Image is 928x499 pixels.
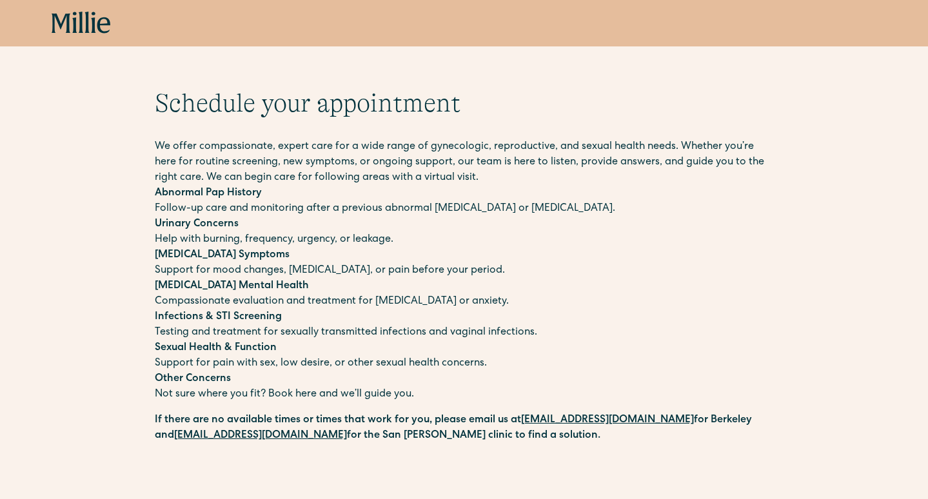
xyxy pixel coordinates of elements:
p: We offer compassionate, expert care for a wide range of gynecologic, reproductive, and sexual hea... [155,139,774,186]
a: [EMAIL_ADDRESS][DOMAIN_NAME] [521,415,694,426]
p: Help with burning, frequency, urgency, or leakage. [155,217,774,248]
strong: for the San [PERSON_NAME] clinic to find a solution. [347,431,600,441]
strong: Abnormal Pap History [155,188,262,199]
strong: Sexual Health & Function [155,343,277,353]
strong: [MEDICAL_DATA] Mental Health [155,281,309,291]
a: [EMAIL_ADDRESS][DOMAIN_NAME] [174,431,347,441]
h1: Schedule your appointment [155,88,774,119]
p: Not sure where you fit? Book here and we’ll guide you. [155,371,774,402]
p: Compassionate evaluation and treatment for [MEDICAL_DATA] or anxiety. [155,279,774,309]
strong: If there are no available times or times that work for you, please email us at [155,415,521,426]
strong: Infections & STI Screening [155,312,282,322]
strong: Urinary Concerns [155,219,239,230]
strong: [MEDICAL_DATA] Symptoms [155,250,290,260]
p: Follow-up care and monitoring after a previous abnormal [MEDICAL_DATA] or [MEDICAL_DATA]. [155,186,774,217]
strong: Other Concerns [155,374,231,384]
p: Testing and treatment for sexually transmitted infections and vaginal infections. [155,309,774,340]
p: Support for mood changes, [MEDICAL_DATA], or pain before your period. [155,248,774,279]
p: Support for pain with sex, low desire, or other sexual health concerns. [155,340,774,371]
